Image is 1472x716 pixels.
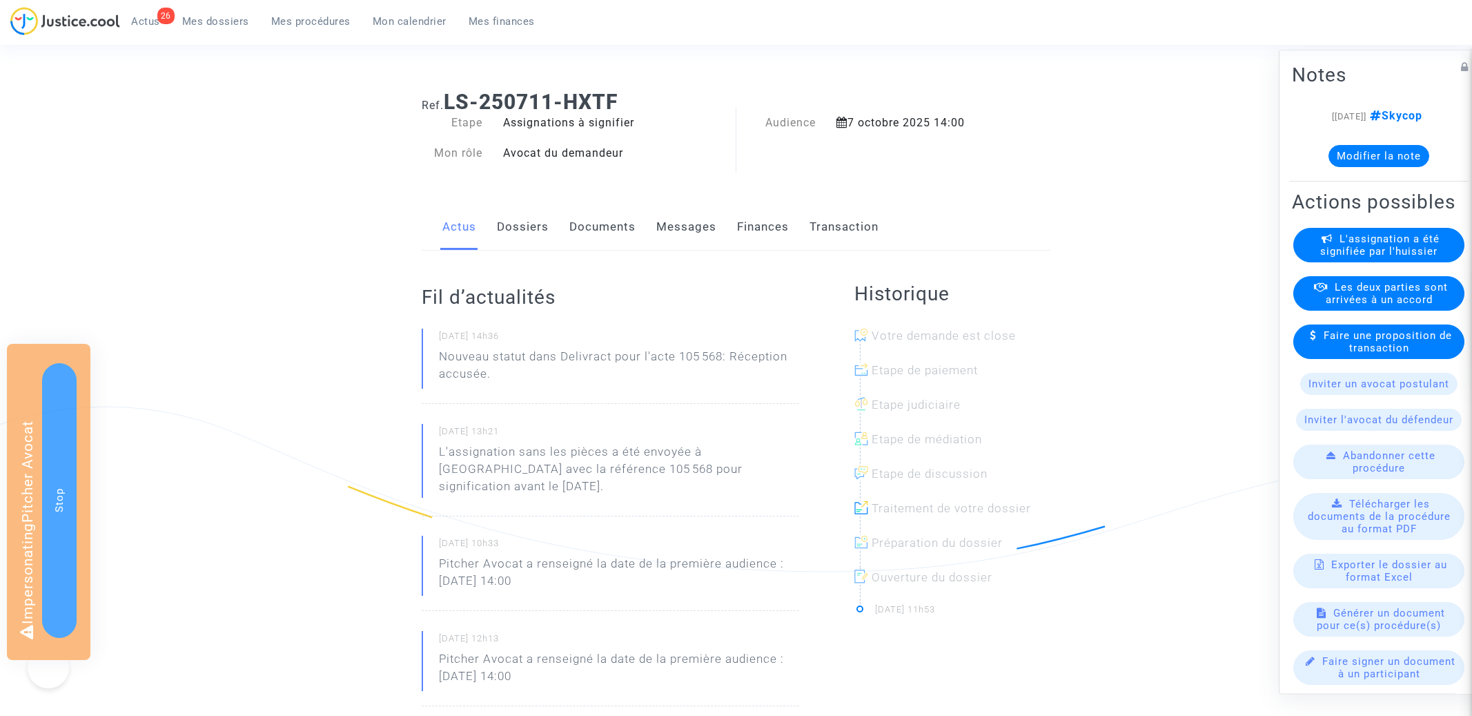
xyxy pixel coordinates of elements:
span: Votre demande est close [872,329,1016,342]
p: Pitcher Avocat a renseigné la date de la première audience : [DATE] 14:00 [439,650,799,692]
span: Exporter le dossier au format Excel [1331,559,1447,583]
span: Mes procédures [271,15,351,28]
span: Télécharger les documents de la procédure au format PDF [1308,498,1451,535]
h2: Actions possibles [1292,190,1466,214]
a: Messages [656,204,716,250]
a: Mes finances [458,11,546,32]
span: Inviter un avocat postulant [1308,378,1449,390]
a: Mes procédures [260,11,362,32]
div: Assignations à signifier [493,115,736,131]
div: Impersonating [7,344,90,660]
span: Faire une proposition de transaction [1324,329,1452,354]
h2: Notes [1292,63,1466,87]
small: [DATE] 12h13 [439,632,799,650]
div: Mon rôle [411,145,493,162]
div: Etape [411,115,493,131]
div: 26 [157,8,175,24]
a: Finances [737,204,789,250]
button: Modifier la note [1328,145,1429,167]
div: Audience [736,115,827,131]
a: 26Actus [120,11,171,32]
p: Nouveau statut dans Delivract pour l'acte 105 568: Réception accusée. [439,348,799,389]
h2: Historique [854,282,1050,306]
span: Mes dossiers [182,15,249,28]
a: Mon calendrier [362,11,458,32]
span: Générer un document pour ce(s) procédure(s) [1317,607,1445,632]
span: Abandonner cette procédure [1343,449,1435,474]
p: Pitcher Avocat a renseigné la date de la première audience : [DATE] 14:00 [439,555,799,597]
small: [DATE] 10h33 [439,537,799,555]
span: Inviter l'avocat du défendeur [1304,414,1453,426]
a: Dossiers [497,204,549,250]
small: [DATE] 14h36 [439,330,799,348]
span: Stop [53,488,66,512]
img: jc-logo.svg [10,7,120,35]
iframe: Help Scout Beacon - Open [28,647,69,688]
span: Faire signer un document à un participant [1322,655,1455,680]
a: Transaction [809,204,879,250]
button: Stop [42,363,77,638]
a: Mes dossiers [171,11,260,32]
span: L'assignation a été signifiée par l'huissier [1320,233,1440,258]
span: Mes finances [469,15,535,28]
a: Documents [569,204,636,250]
b: LS-250711-HXTF [444,90,618,114]
a: Actus [442,204,476,250]
small: [DATE] 13h21 [439,425,799,443]
span: Les deux parties sont arrivées à un accord [1326,281,1448,306]
span: Actus [131,15,160,28]
span: [[DATE]] [1332,111,1366,122]
div: Avocat du demandeur [493,145,736,162]
p: L'assignation sans les pièces a été envoyée à [GEOGRAPHIC_DATA] avec la référence 105 568 pour si... [439,443,799,502]
span: Mon calendrier [373,15,446,28]
span: Skycop [1366,109,1422,122]
span: Ref. [422,99,444,112]
div: 7 octobre 2025 14:00 [826,115,1006,131]
h2: Fil d’actualités [422,285,799,309]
